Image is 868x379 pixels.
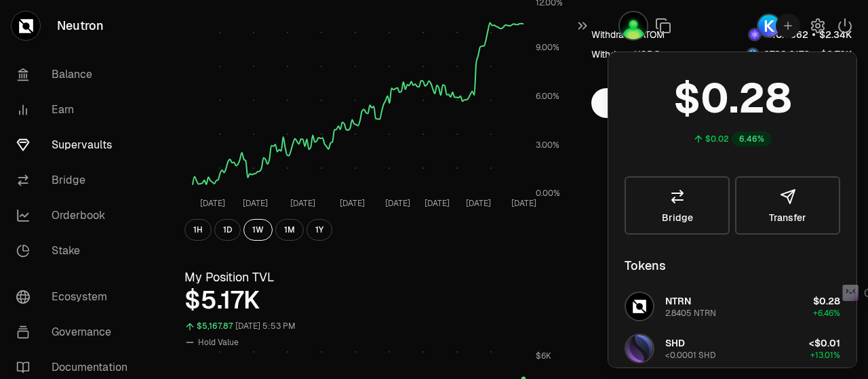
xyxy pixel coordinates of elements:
[5,233,146,268] a: Stake
[665,337,685,349] span: SHD
[735,176,840,235] button: Transfer
[591,88,852,118] button: Withdraw
[5,57,146,92] a: Balance
[5,315,146,350] a: Governance
[243,219,273,241] button: 1W
[757,14,781,38] img: Keplr
[625,256,666,275] div: Tokens
[243,198,268,209] tspan: [DATE]
[5,92,146,127] a: Earn
[626,293,653,320] img: NTRN Logo
[5,279,146,315] a: Ecosystem
[275,219,304,241] button: 1M
[307,219,332,241] button: 1Y
[290,198,315,209] tspan: [DATE]
[184,287,564,314] div: $5.17K
[536,140,559,151] tspan: 3.00%
[813,295,840,307] span: $0.28
[536,188,560,199] tspan: 0.00%
[616,328,848,369] button: SHD LogoSHD<0.0001 SHD<$0.01+13.01%
[732,132,772,146] div: 6.46%
[511,198,536,209] tspan: [DATE]
[665,350,715,361] div: <0.0001 SHD
[813,308,840,319] span: +6.46%
[536,91,559,102] tspan: 6.00%
[198,337,239,348] span: Hold Value
[591,47,660,61] div: Withdraw USDC
[184,268,564,287] h3: My Position TVL
[769,213,806,222] span: Transfer
[214,219,241,241] button: 1D
[5,163,146,198] a: Bridge
[5,198,146,233] a: Orderbook
[200,198,225,209] tspan: [DATE]
[705,134,729,144] div: $0.02
[809,337,840,349] span: <$0.01
[665,308,716,319] div: 2.8405 NTRN
[385,198,410,209] tspan: [DATE]
[665,295,691,307] span: NTRN
[197,319,233,334] div: $5,167.87
[340,198,365,209] tspan: [DATE]
[810,350,840,361] span: +13.01%
[536,351,551,361] tspan: $6K
[662,213,693,222] span: Bridge
[5,127,146,163] a: Supervaults
[536,42,559,53] tspan: 9.00%
[235,319,296,334] div: [DATE] 5:53 PM
[425,198,450,209] tspan: [DATE]
[626,335,653,362] img: SHD Logo
[184,219,212,241] button: 1H
[625,176,730,235] a: Bridge
[616,286,848,327] button: NTRN LogoNTRN2.8405 NTRN$0.28+6.46%
[466,198,491,209] tspan: [DATE]
[618,11,648,41] img: Kycka wallet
